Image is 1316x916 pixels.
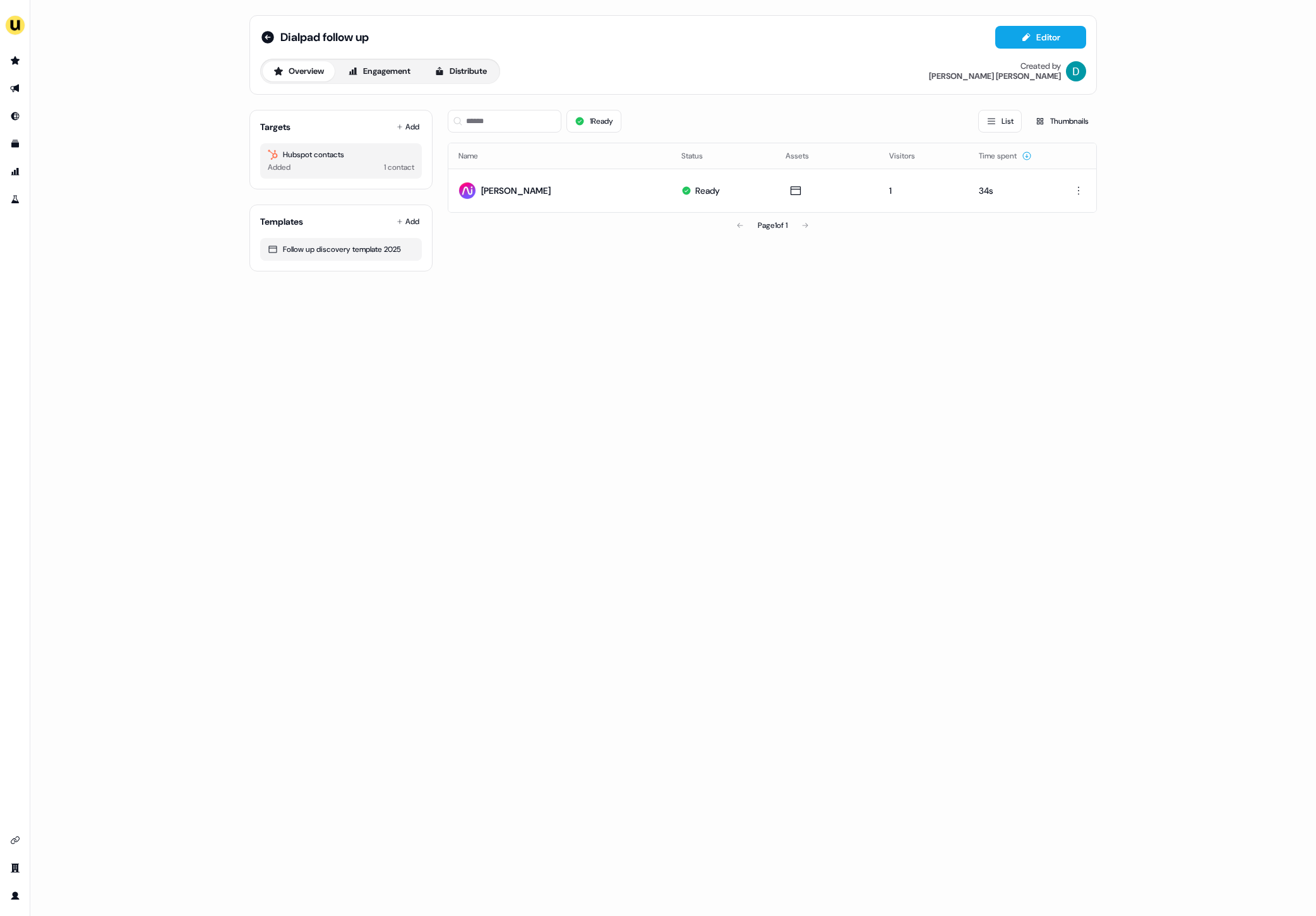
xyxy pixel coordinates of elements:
[681,145,718,167] button: Status
[695,184,720,197] div: Ready
[5,189,25,210] a: Go to experiments
[394,213,422,230] button: Add
[979,145,1032,167] button: Time spent
[775,143,880,169] th: Assets
[5,830,25,850] a: Go to integrations
[337,61,421,81] button: Engagement
[268,243,414,256] div: Follow up discovery template 2025
[5,134,25,154] a: Go to templates
[394,118,422,136] button: Add
[758,219,787,232] div: Page 1 of 1
[1066,61,1086,81] img: David
[995,26,1086,49] button: Editor
[268,161,290,174] div: Added
[424,61,498,81] button: Distribute
[1027,110,1097,133] button: Thumbnails
[995,32,1086,45] a: Editor
[280,30,369,45] span: Dialpad follow up
[5,886,25,906] a: Go to profile
[384,161,414,174] div: 1 contact
[1020,61,1061,71] div: Created by
[889,184,958,197] div: 1
[458,145,493,167] button: Name
[260,121,290,133] div: Targets
[260,215,303,228] div: Templates
[5,78,25,98] a: Go to outbound experience
[979,184,1044,197] div: 34s
[978,110,1022,133] button: List
[889,145,930,167] button: Visitors
[268,148,414,161] div: Hubspot contacts
[481,184,551,197] div: [PERSON_NAME]
[5,51,25,71] a: Go to prospects
[929,71,1061,81] div: [PERSON_NAME] [PERSON_NAME]
[263,61,335,81] button: Overview
[5,106,25,126] a: Go to Inbound
[5,858,25,878] a: Go to team
[566,110,621,133] button: 1Ready
[5,162,25,182] a: Go to attribution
